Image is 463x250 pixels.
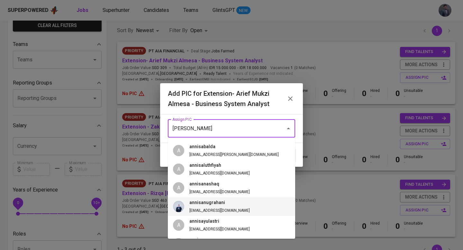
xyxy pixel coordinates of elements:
div: A [173,145,184,156]
h6: annisya [189,237,250,244]
div: A [173,182,184,193]
h6: annisaluthfiyah [189,162,250,169]
button: Close [284,124,293,133]
h6: annisanugrahani [189,199,250,206]
img: annisa@glints.com [173,201,184,212]
span: [EMAIL_ADDRESS][DOMAIN_NAME] [189,227,250,231]
span: [EMAIL_ADDRESS][PERSON_NAME][DOMAIN_NAME] [189,152,279,157]
h6: Add PIC for Extension- Arief Mukzi Almesa - Business System Analyst [168,88,280,109]
div: A [173,238,184,249]
div: A [173,164,184,175]
span: [EMAIL_ADDRESS][DOMAIN_NAME] [189,208,250,213]
span: [EMAIL_ADDRESS][DOMAIN_NAME] [189,171,250,175]
span: [EMAIL_ADDRESS][DOMAIN_NAME] [189,190,250,194]
h6: annisabalda [189,143,279,150]
h6: annisayulastri [189,218,250,225]
div: A [173,219,184,231]
h6: annisanashaq [189,181,250,188]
